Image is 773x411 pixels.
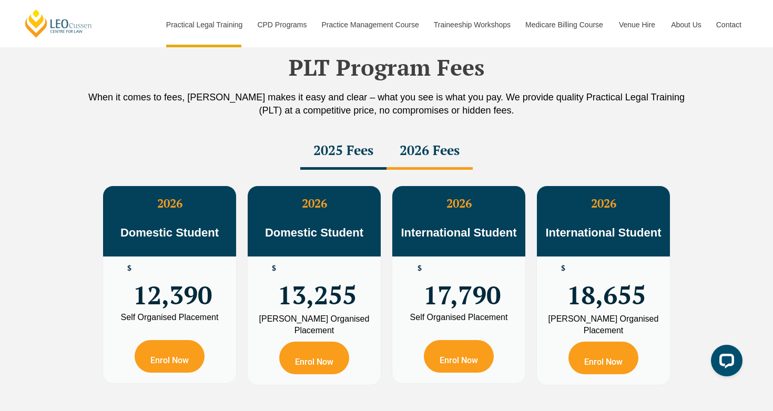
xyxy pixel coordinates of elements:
h3: 2026 [248,197,381,210]
span: $ [561,264,565,272]
div: 2026 Fees [387,133,473,170]
span: 18,655 [567,264,646,305]
h3: 2026 [537,197,670,210]
span: International Student [546,226,662,239]
span: $ [127,264,131,272]
div: [PERSON_NAME] Organised Placement [545,313,662,336]
a: Enrol Now [279,342,349,374]
div: [PERSON_NAME] Organised Placement [256,313,373,336]
a: CPD Programs [249,2,313,47]
a: Traineeship Workshops [426,2,517,47]
h3: 2026 [392,197,525,210]
div: 2025 Fees [300,133,387,170]
span: 12,390 [133,264,212,305]
a: [PERSON_NAME] Centre for Law [24,8,94,38]
span: Domestic Student [265,226,363,239]
a: About Us [663,2,708,47]
a: Contact [708,2,749,47]
a: Medicare Billing Course [517,2,611,47]
span: International Student [401,226,517,239]
a: Enrol Now [568,342,638,374]
span: Domestic Student [120,226,219,239]
a: Enrol Now [424,340,494,373]
iframe: LiveChat chat widget [703,341,747,385]
div: Self Organised Placement [400,313,517,322]
span: $ [272,264,276,272]
div: Self Organised Placement [111,313,228,322]
p: When it comes to fees, [PERSON_NAME] makes it easy and clear – what you see is what you pay. We p... [87,91,686,117]
a: Practice Management Course [314,2,426,47]
span: $ [418,264,422,272]
h2: PLT Program Fees [87,54,686,80]
h3: 2026 [103,197,236,210]
a: Enrol Now [135,340,205,373]
span: 13,255 [278,264,357,305]
a: Venue Hire [611,2,663,47]
a: Practical Legal Training [158,2,250,47]
span: 17,790 [423,264,501,305]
